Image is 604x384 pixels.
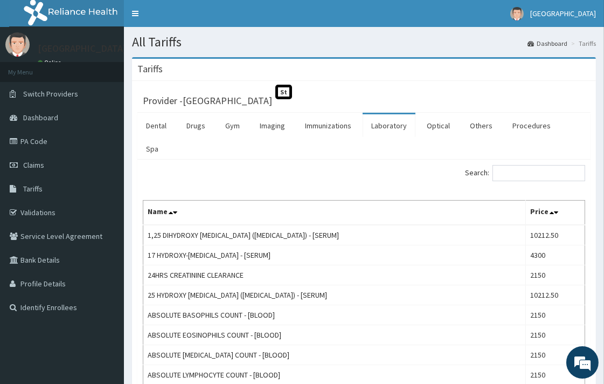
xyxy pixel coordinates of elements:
[23,113,58,122] span: Dashboard
[510,7,524,20] img: User Image
[461,114,501,137] a: Others
[296,114,360,137] a: Immunizations
[178,114,214,137] a: Drugs
[143,225,526,245] td: 1,25 DIHYDROXY [MEDICAL_DATA] ([MEDICAL_DATA]) - [SERUM]
[38,59,64,66] a: Online
[465,165,585,181] label: Search:
[132,35,596,49] h1: All Tariffs
[525,265,585,285] td: 2150
[137,114,175,137] a: Dental
[525,305,585,325] td: 2150
[251,114,294,137] a: Imaging
[23,160,44,170] span: Claims
[525,345,585,365] td: 2150
[143,285,526,305] td: 25 HYDROXY [MEDICAL_DATA] ([MEDICAL_DATA]) - [SERUM]
[143,345,526,365] td: ABSOLUTE [MEDICAL_DATA] COUNT - [BLOOD]
[143,265,526,285] td: 24HRS CREATININE CLEARANCE
[38,44,127,53] p: [GEOGRAPHIC_DATA]
[504,114,559,137] a: Procedures
[568,39,596,48] li: Tariffs
[525,225,585,245] td: 10212.50
[525,285,585,305] td: 10212.50
[275,85,292,99] span: St
[525,325,585,345] td: 2150
[143,96,272,106] h3: Provider - [GEOGRAPHIC_DATA]
[217,114,248,137] a: Gym
[418,114,459,137] a: Optical
[23,89,78,99] span: Switch Providers
[525,245,585,265] td: 4300
[143,201,526,225] th: Name
[525,201,585,225] th: Price
[530,9,596,18] span: [GEOGRAPHIC_DATA]
[137,138,167,160] a: Spa
[143,325,526,345] td: ABSOLUTE EOSINOPHILS COUNT - [BLOOD]
[527,39,567,48] a: Dashboard
[143,245,526,265] td: 17 HYDROXY-[MEDICAL_DATA] - [SERUM]
[137,64,163,74] h3: Tariffs
[143,305,526,325] td: ABSOLUTE BASOPHILS COUNT - [BLOOD]
[492,165,585,181] input: Search:
[5,32,30,57] img: User Image
[23,184,43,194] span: Tariffs
[363,114,415,137] a: Laboratory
